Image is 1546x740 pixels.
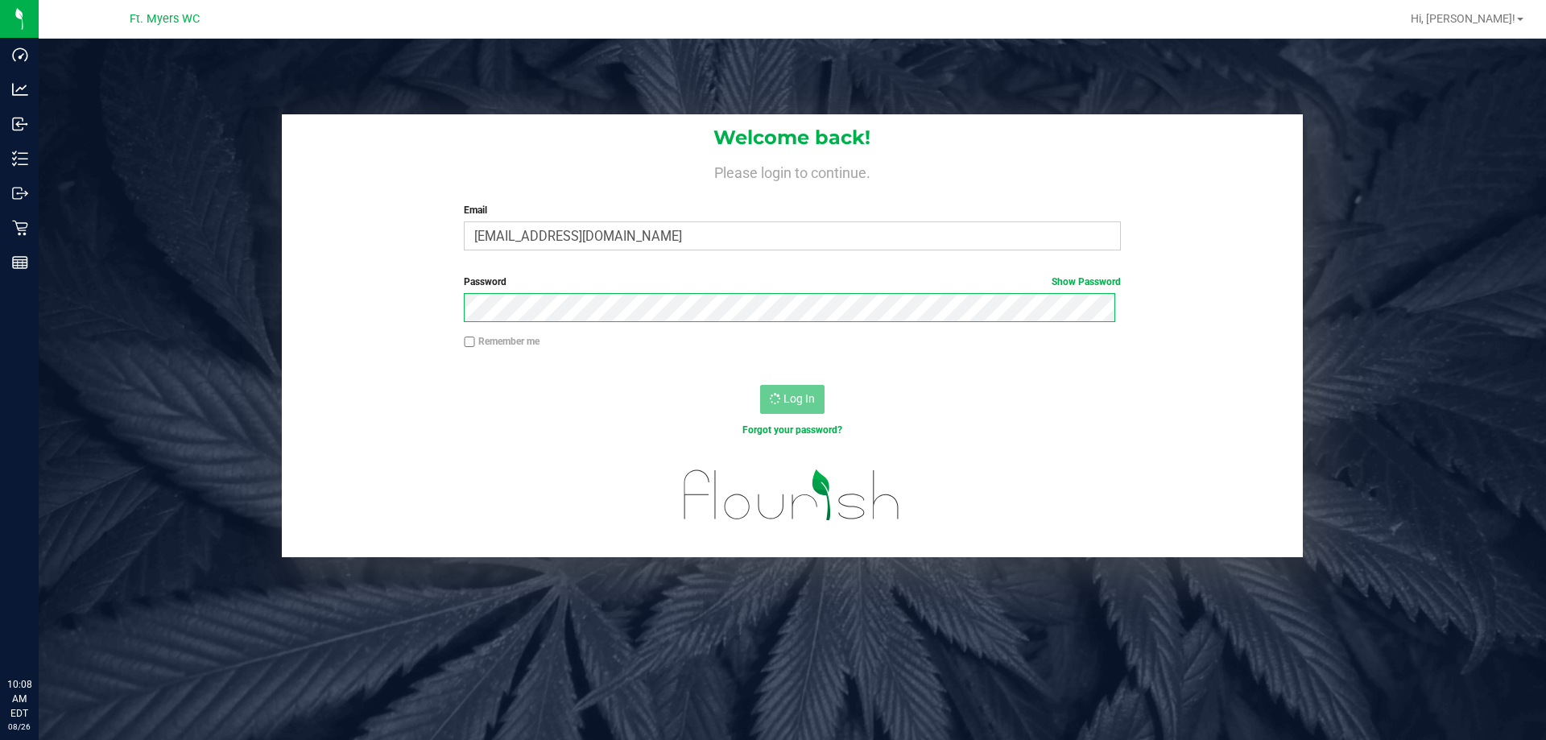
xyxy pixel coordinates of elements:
[464,337,475,348] input: Remember me
[664,454,920,536] img: flourish_logo.svg
[783,392,815,405] span: Log In
[7,721,31,733] p: 08/26
[464,334,539,349] label: Remember me
[12,185,28,201] inline-svg: Outbound
[12,151,28,167] inline-svg: Inventory
[12,220,28,236] inline-svg: Retail
[464,276,506,287] span: Password
[282,161,1303,180] h4: Please login to continue.
[464,203,1120,217] label: Email
[12,47,28,63] inline-svg: Dashboard
[12,81,28,97] inline-svg: Analytics
[7,677,31,721] p: 10:08 AM EDT
[760,385,825,414] button: Log In
[1411,12,1515,25] span: Hi, [PERSON_NAME]!
[282,127,1303,148] h1: Welcome back!
[12,116,28,132] inline-svg: Inbound
[130,12,200,26] span: Ft. Myers WC
[1052,276,1121,287] a: Show Password
[12,254,28,271] inline-svg: Reports
[742,424,842,436] a: Forgot your password?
